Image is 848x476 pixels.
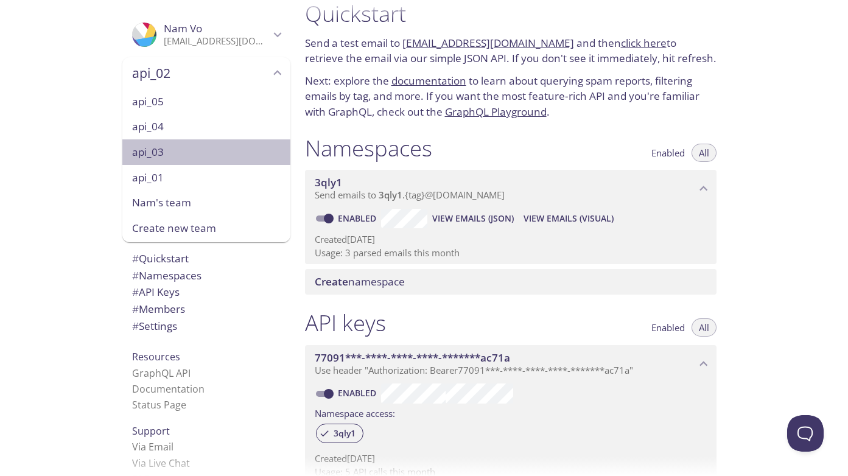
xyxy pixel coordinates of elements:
[122,267,290,284] div: Namespaces
[164,35,270,47] p: [EMAIL_ADDRESS][DOMAIN_NAME]
[122,284,290,301] div: API Keys
[305,135,432,162] h1: Namespaces
[379,189,402,201] span: 3qly1
[644,318,692,337] button: Enabled
[132,144,281,160] span: api_03
[445,105,547,119] a: GraphQL Playground
[315,404,395,421] label: Namespace access:
[132,268,201,282] span: Namespaces
[326,428,363,439] span: 3qly1
[132,220,281,236] span: Create new team
[315,275,405,289] span: namespace
[132,195,281,211] span: Nam's team
[391,74,466,88] a: documentation
[122,250,290,267] div: Quickstart
[122,89,290,114] div: api_05
[692,318,717,337] button: All
[132,251,189,265] span: Quickstart
[164,21,202,35] span: Nam Vo
[122,114,290,139] div: api_04
[305,309,386,337] h1: API keys
[692,144,717,162] button: All
[132,398,186,411] a: Status Page
[315,452,707,465] p: Created [DATE]
[315,175,342,189] span: 3qly1
[644,144,692,162] button: Enabled
[132,65,270,82] span: api_02
[122,165,290,191] div: api_01
[122,57,290,89] div: api_02
[315,189,505,201] span: Send emails to . {tag} @[DOMAIN_NAME]
[132,170,281,186] span: api_01
[316,424,363,443] div: 3qly1
[305,269,717,295] div: Create namespace
[132,382,205,396] a: Documentation
[132,319,177,333] span: Settings
[122,15,290,55] div: Nam Vo
[305,170,717,208] div: 3qly1 namespace
[122,318,290,335] div: Team Settings
[132,268,139,282] span: #
[132,366,191,380] a: GraphQL API
[132,285,180,299] span: API Keys
[621,36,667,50] a: click here
[524,211,614,226] span: View Emails (Visual)
[132,285,139,299] span: #
[315,233,707,246] p: Created [DATE]
[305,73,717,120] p: Next: explore the to learn about querying spam reports, filtering emails by tag, and more. If you...
[132,302,185,316] span: Members
[132,350,180,363] span: Resources
[132,440,173,453] a: Via Email
[427,209,519,228] button: View Emails (JSON)
[132,94,281,110] span: api_05
[336,387,381,399] a: Enabled
[132,302,139,316] span: #
[315,247,707,259] p: Usage: 3 parsed emails this month
[132,319,139,333] span: #
[122,301,290,318] div: Members
[132,119,281,135] span: api_04
[787,415,824,452] iframe: Help Scout Beacon - Open
[132,424,170,438] span: Support
[132,251,139,265] span: #
[519,209,618,228] button: View Emails (Visual)
[122,139,290,165] div: api_03
[122,190,290,215] div: Nam's team
[432,211,514,226] span: View Emails (JSON)
[305,35,717,66] p: Send a test email to and then to retrieve the email via our simple JSON API. If you don't see it ...
[336,212,381,224] a: Enabled
[122,215,290,242] div: Create new team
[315,275,348,289] span: Create
[402,36,574,50] a: [EMAIL_ADDRESS][DOMAIN_NAME]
